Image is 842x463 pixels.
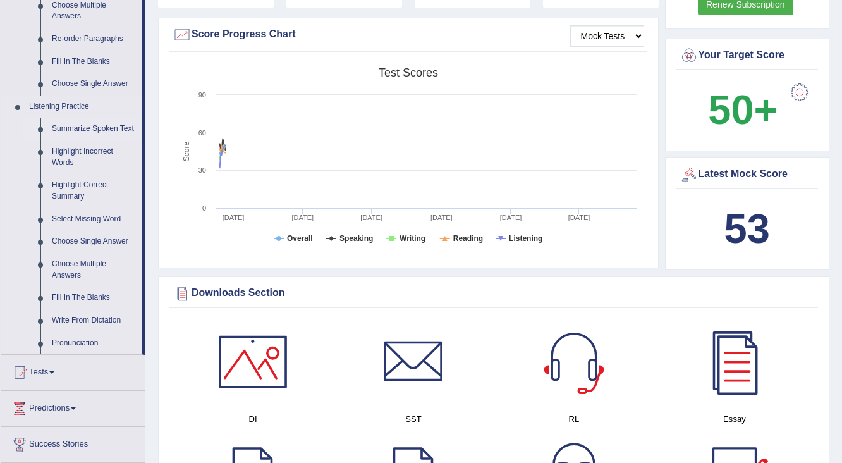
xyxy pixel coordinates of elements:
[500,214,522,221] tspan: [DATE]
[173,284,815,303] div: Downloads Section
[360,214,382,221] tspan: [DATE]
[339,234,373,243] tspan: Speaking
[182,142,191,162] tspan: Score
[568,214,590,221] tspan: [DATE]
[453,234,483,243] tspan: Reading
[223,214,245,221] tspan: [DATE]
[708,87,778,133] b: 50+
[173,25,644,44] div: Score Progress Chart
[287,234,313,243] tspan: Overall
[46,51,142,73] a: Fill In The Blanks
[46,309,142,332] a: Write From Dictation
[680,46,815,65] div: Your Target Score
[46,230,142,253] a: Choose Single Answer
[379,66,438,79] tspan: Test scores
[500,412,648,426] h4: RL
[198,166,206,174] text: 30
[1,391,145,423] a: Predictions
[179,412,327,426] h4: DI
[198,129,206,137] text: 60
[1,355,145,386] a: Tests
[198,91,206,99] text: 90
[46,118,142,140] a: Summarize Spoken Text
[400,234,425,243] tspan: Writing
[23,96,142,118] a: Listening Practice
[291,214,314,221] tspan: [DATE]
[661,412,808,426] h4: Essay
[680,165,815,184] div: Latest Mock Score
[202,204,206,212] text: 0
[1,427,145,459] a: Success Stories
[46,174,142,207] a: Highlight Correct Summary
[46,253,142,287] a: Choose Multiple Answers
[724,206,770,252] b: 53
[46,28,142,51] a: Re-order Paragraphs
[46,140,142,174] a: Highlight Incorrect Words
[46,287,142,309] a: Fill In The Blanks
[46,332,142,355] a: Pronunciation
[509,234,542,243] tspan: Listening
[430,214,453,221] tspan: [DATE]
[46,208,142,231] a: Select Missing Word
[46,73,142,96] a: Choose Single Answer
[339,412,487,426] h4: SST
